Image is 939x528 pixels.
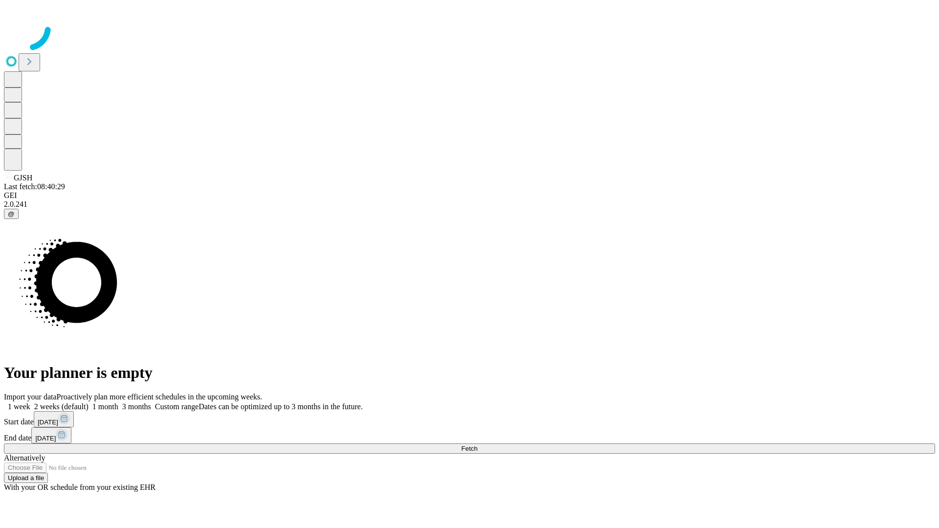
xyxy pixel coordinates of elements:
[4,473,48,483] button: Upload a file
[34,411,74,427] button: [DATE]
[4,454,45,462] span: Alternatively
[31,427,71,443] button: [DATE]
[199,402,362,411] span: Dates can be optimized up to 3 months in the future.
[4,483,156,491] span: With your OR schedule from your existing EHR
[14,174,32,182] span: GJSH
[4,393,57,401] span: Import your data
[155,402,199,411] span: Custom range
[4,364,935,382] h1: Your planner is empty
[4,182,65,191] span: Last fetch: 08:40:29
[4,443,935,454] button: Fetch
[4,411,935,427] div: Start date
[4,427,935,443] div: End date
[4,191,935,200] div: GEI
[92,402,118,411] span: 1 month
[461,445,477,452] span: Fetch
[35,435,56,442] span: [DATE]
[4,200,935,209] div: 2.0.241
[57,393,262,401] span: Proactively plan more efficient schedules in the upcoming weeks.
[4,209,19,219] button: @
[38,418,58,426] span: [DATE]
[8,210,15,218] span: @
[8,402,30,411] span: 1 week
[34,402,89,411] span: 2 weeks (default)
[122,402,151,411] span: 3 months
